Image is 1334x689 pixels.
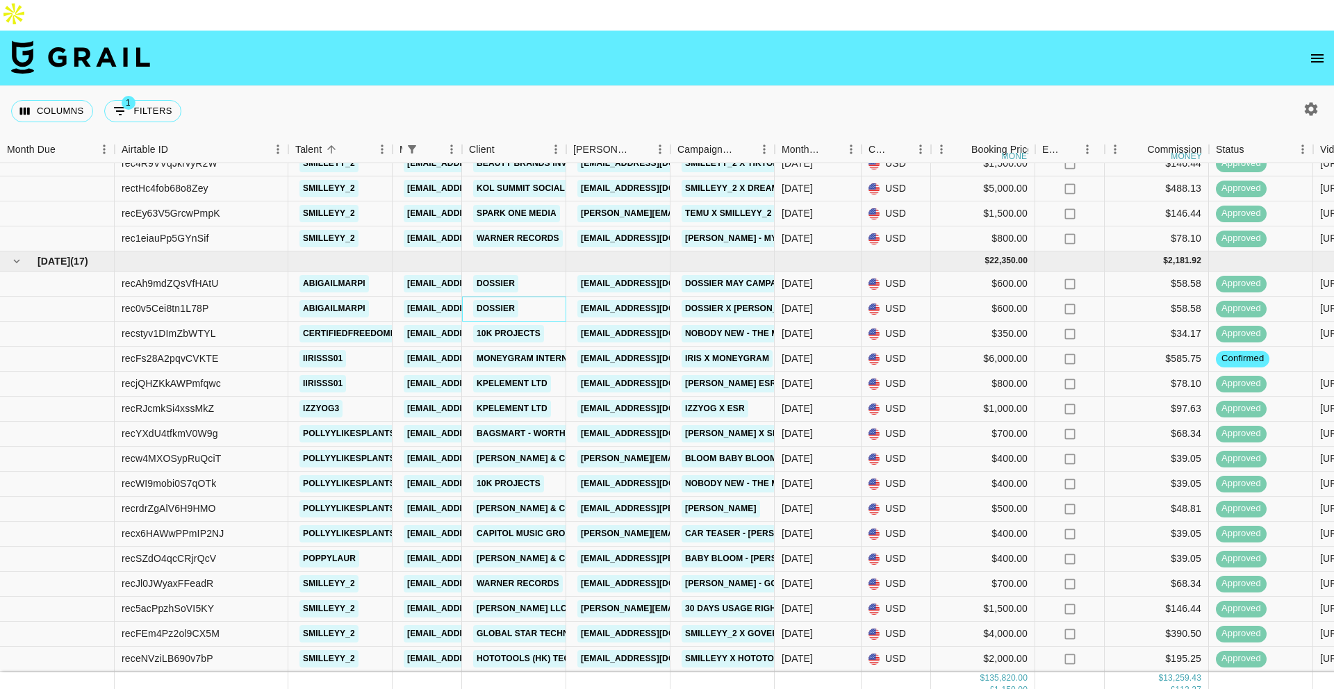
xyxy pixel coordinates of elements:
[985,255,989,267] div: $
[1216,577,1267,590] span: approved
[473,180,621,197] a: KOL Summit Social Digital Inc
[782,301,813,315] div: Jun '25
[1105,347,1209,372] div: $585.75
[1105,422,1209,447] div: $68.34
[1128,140,1147,159] button: Sort
[267,139,288,160] button: Menu
[862,347,931,372] div: USD
[775,136,862,163] div: Month Due
[566,136,670,163] div: Booker
[299,300,369,317] a: abigailmarpi
[1105,397,1209,422] div: $97.63
[1216,277,1267,290] span: approved
[682,180,788,197] a: smilleyy_2 x Dreame
[372,139,393,160] button: Menu
[404,275,559,292] a: [EMAIL_ADDRESS][DOMAIN_NAME]
[931,472,1035,497] div: $400.00
[122,626,220,640] div: recFEm4Pz2ol9CX5M
[1216,327,1267,340] span: approved
[677,136,734,163] div: Campaign (Type)
[682,375,816,392] a: [PERSON_NAME] ESR - [DATE]
[404,205,559,222] a: [EMAIL_ADDRESS][DOMAIN_NAME]
[862,226,931,251] div: USD
[1105,226,1209,251] div: $78.10
[841,139,862,160] button: Menu
[462,136,566,163] div: Client
[545,139,566,160] button: Menu
[1216,502,1267,515] span: approved
[122,326,216,340] div: recstyv1DImZbWTYL
[862,422,931,447] div: USD
[299,475,399,492] a: pollyylikesplants
[1105,139,1126,160] button: Menu
[931,522,1035,547] div: $400.00
[122,476,216,490] div: recWI9mobi0S7qOTk
[577,230,733,247] a: [EMAIL_ADDRESS][DOMAIN_NAME]
[404,400,559,417] a: [EMAIL_ADDRESS][DOMAIN_NAME]
[1292,139,1313,160] button: Menu
[1105,447,1209,472] div: $39.05
[1147,136,1202,163] div: Commission
[115,136,288,163] div: Airtable ID
[931,497,1035,522] div: $500.00
[862,397,931,422] div: USD
[1216,452,1267,465] span: approved
[1105,547,1209,572] div: $39.05
[473,350,609,367] a: MoneyGram International
[122,576,213,590] div: recJl0JWyaxFFeadR
[299,400,343,417] a: izzyog3
[1216,477,1267,490] span: approved
[782,276,813,290] div: Jun '25
[495,140,514,159] button: Sort
[782,476,813,490] div: Jun '25
[122,426,218,440] div: recYXdU4tfkmV0W9g
[473,575,563,592] a: Warner Records
[931,297,1035,322] div: $600.00
[1216,527,1267,540] span: approved
[404,600,559,617] a: [EMAIL_ADDRESS][DOMAIN_NAME]
[122,136,168,163] div: Airtable ID
[7,251,26,271] button: hide children
[1303,44,1331,72] button: open drawer
[7,136,56,163] div: Month Due
[404,375,559,392] a: [EMAIL_ADDRESS][DOMAIN_NAME]
[682,155,809,172] a: Smilleyy_2 x TikTok Shop
[1158,673,1163,685] div: $
[1105,151,1209,176] div: $146.44
[931,572,1035,597] div: $700.00
[299,205,359,222] a: smilleyy_2
[299,350,346,367] a: iirisss01
[1216,402,1267,415] span: approved
[985,673,1028,685] div: 135,820.00
[299,425,399,442] a: pollyylikesplants
[782,206,813,220] div: May '25
[1002,152,1033,160] div: money
[931,226,1035,251] div: $800.00
[1216,602,1267,615] span: approved
[168,140,188,159] button: Sort
[862,572,931,597] div: USD
[122,376,221,390] div: recjQHZKkAWPmfqwc
[122,231,209,245] div: rec1eiauPp5GYnSif
[404,230,559,247] a: [EMAIL_ADDRESS][DOMAIN_NAME]
[577,600,804,617] a: [PERSON_NAME][EMAIL_ADDRESS][DOMAIN_NAME]
[931,139,952,160] button: Menu
[682,350,773,367] a: Iris x MoneyGram
[1216,627,1267,640] span: approved
[299,230,359,247] a: smilleyy_2
[288,136,393,163] div: Talent
[577,475,733,492] a: [EMAIL_ADDRESS][DOMAIN_NAME]
[782,551,813,565] div: Jun '25
[782,626,813,640] div: Jun '25
[38,254,70,268] span: [DATE]
[862,547,931,572] div: USD
[682,300,809,317] a: Dossier x [PERSON_NAME]
[862,272,931,297] div: USD
[404,450,559,467] a: [EMAIL_ADDRESS][DOMAIN_NAME]
[1105,297,1209,322] div: $58.58
[754,139,775,160] button: Menu
[577,350,733,367] a: [EMAIL_ADDRESS][DOMAIN_NAME]
[122,551,216,565] div: recSZdO4qcCRjrQcV
[682,425,813,442] a: [PERSON_NAME] x Sheglam
[782,426,813,440] div: Jun '25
